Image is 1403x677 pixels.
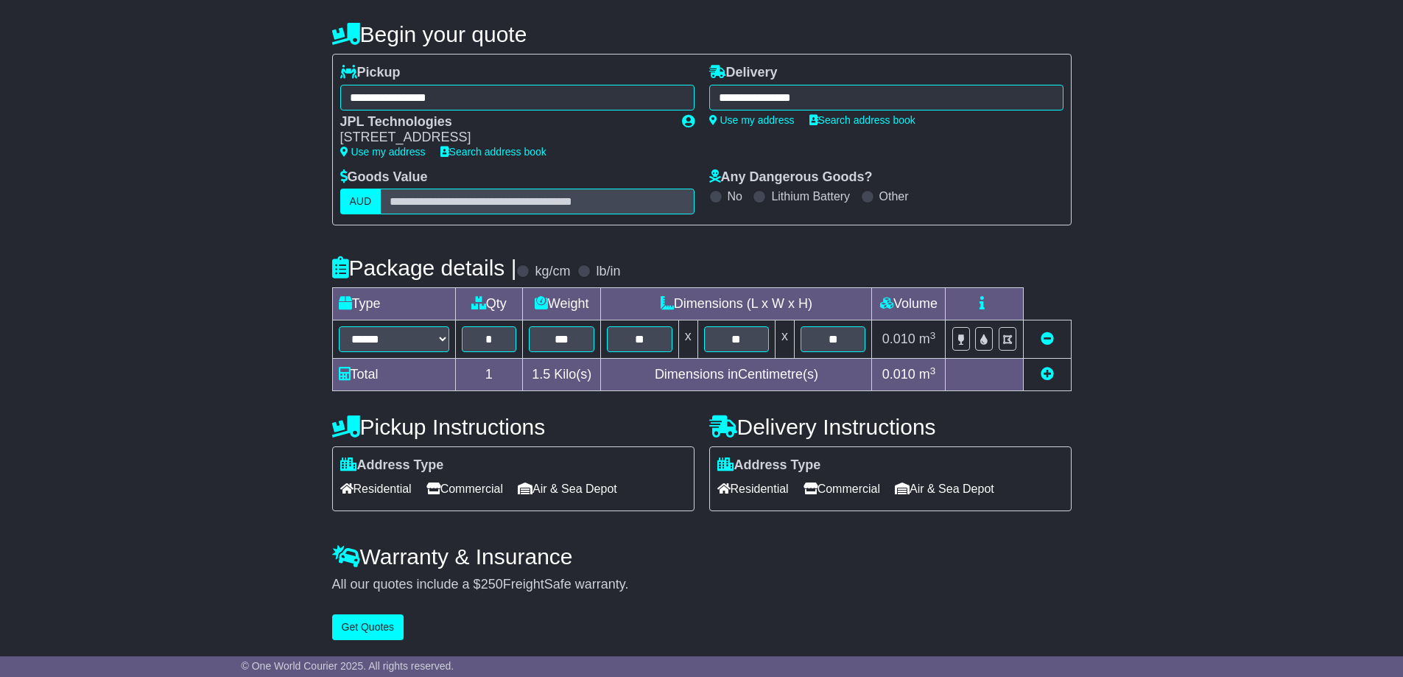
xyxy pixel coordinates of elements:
sup: 3 [930,365,936,376]
h4: Delivery Instructions [709,415,1072,439]
span: Air & Sea Depot [518,477,617,500]
label: Pickup [340,65,401,81]
span: Air & Sea Depot [895,477,994,500]
a: Use my address [340,146,426,158]
td: Qty [455,288,523,320]
a: Use my address [709,114,795,126]
div: JPL Technologies [340,114,667,130]
label: Other [879,189,909,203]
span: Commercial [426,477,503,500]
span: m [919,332,936,346]
h4: Begin your quote [332,22,1072,46]
sup: 3 [930,330,936,341]
h4: Pickup Instructions [332,415,695,439]
td: 1 [455,359,523,391]
label: Delivery [709,65,778,81]
td: x [678,320,697,359]
label: Address Type [340,457,444,474]
label: No [728,189,742,203]
h4: Package details | [332,256,517,280]
a: Search address book [809,114,915,126]
span: Commercial [804,477,880,500]
label: Lithium Battery [771,189,850,203]
label: lb/in [596,264,620,280]
h4: Warranty & Insurance [332,544,1072,569]
div: [STREET_ADDRESS] [340,130,667,146]
label: Address Type [717,457,821,474]
td: Volume [872,288,946,320]
a: Remove this item [1041,332,1054,346]
td: Dimensions (L x W x H) [601,288,872,320]
span: 250 [481,577,503,592]
span: m [919,367,936,382]
label: Goods Value [340,169,428,186]
span: 0.010 [882,367,915,382]
div: All our quotes include a $ FreightSafe warranty. [332,577,1072,593]
td: Weight [523,288,601,320]
td: Kilo(s) [523,359,601,391]
td: Dimensions in Centimetre(s) [601,359,872,391]
td: Type [332,288,455,320]
a: Add new item [1041,367,1054,382]
td: x [776,320,795,359]
label: Any Dangerous Goods? [709,169,873,186]
span: Residential [340,477,412,500]
button: Get Quotes [332,614,404,640]
span: © One World Courier 2025. All rights reserved. [242,660,454,672]
span: 1.5 [532,367,550,382]
span: Residential [717,477,789,500]
label: kg/cm [535,264,570,280]
span: 0.010 [882,332,915,346]
td: Total [332,359,455,391]
label: AUD [340,189,381,214]
a: Search address book [440,146,546,158]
